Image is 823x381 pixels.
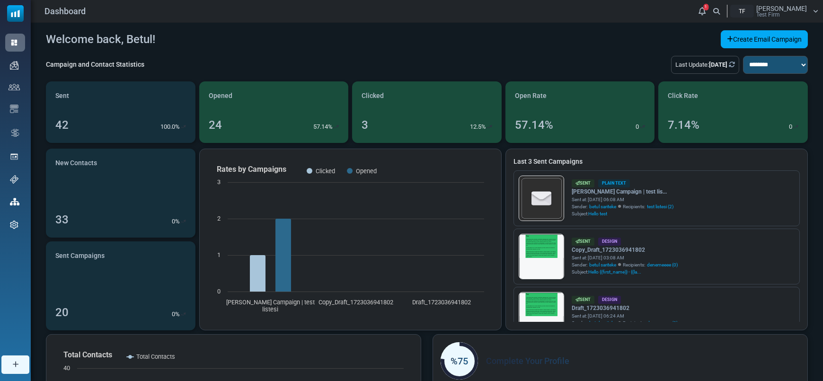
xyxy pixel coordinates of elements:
[209,91,232,101] span: Opened
[55,158,97,168] span: New Contacts
[588,269,641,275] span: Hello {(first_name)} - {(la...
[513,157,800,167] a: Last 3 Sent Campaigns
[362,116,368,133] div: 3
[572,254,678,261] div: Sent at: [DATE] 03:08 AM
[721,30,808,48] a: Create Email Campaign
[160,122,180,132] p: 100.0%
[572,179,594,187] div: Sent
[515,91,547,101] span: Open Rate
[709,61,727,68] b: [DATE]
[362,91,384,101] span: Clicked
[589,261,616,268] span: betul sariteke
[756,5,807,12] span: [PERSON_NAME]
[572,261,678,268] div: Sender: Recipients:
[217,215,221,222] text: 2
[696,5,708,18] a: 1
[598,238,621,246] div: Design
[63,350,112,359] text: Total Contacts
[10,38,18,47] img: dashboard-icon-active.svg
[636,122,639,132] p: 0
[217,288,221,295] text: 0
[217,251,221,258] text: 1
[356,168,377,175] text: Opened
[572,296,594,304] div: Sent
[589,319,616,327] span: betul sariteke
[226,299,314,313] text: [PERSON_NAME] Campaign | test listesi
[172,217,175,226] p: 0
[63,364,70,372] text: 40
[10,105,18,113] img: email-templates-icon.svg
[572,246,678,254] a: Copy_Draft_1723036941802
[572,210,673,217] div: Subject:
[313,122,333,132] p: 57.14%
[729,61,735,68] a: Refresh Stats
[572,304,678,312] a: Draft_1723036941802
[441,354,478,368] div: %75
[316,168,335,175] text: Clicked
[55,251,105,261] span: Sent Campaigns
[207,157,494,322] svg: Rates by Campaigns
[10,221,18,229] img: settings-icon.svg
[50,5,277,19] h1: Test
[572,196,673,203] div: Sent at: [DATE] 06:08 AM
[136,353,175,360] text: Total Contacts
[7,5,24,22] img: mailsoftly_icon_blue_white.svg
[572,187,673,196] a: [PERSON_NAME] Campaign | test lis...
[671,56,739,74] div: Last Update:
[756,12,780,18] span: Test Firm
[46,33,155,46] h4: Welcome back, Betul!
[441,342,800,380] div: Complete Your Profile
[730,5,818,18] a: TF [PERSON_NAME] Test Firm
[50,94,277,112] p: vulputate eget, arcu. In enim [PERSON_NAME], rhoncus ut, imperdiet a, venenatis vitae, [PERSON_NA...
[217,178,221,186] text: 3
[319,299,393,306] text: Copy_Draft_1723036941802
[50,122,277,168] p: Nullam dictum felis eu pede mollis pretium. Integer tincidunt. Cras dapibus. Vivamus elementum se...
[50,29,277,85] p: Lorem ipsum dolor sit amet, consectetuer adipiscing elit. Aenean commodo ligula eget dolor. Aenea...
[572,319,678,327] div: Sender: Recipients:
[703,4,708,10] span: 1
[217,165,286,174] text: Rates by Campaigns
[55,211,69,228] div: 33
[647,203,673,210] a: test listesi (2)
[172,310,186,319] div: %
[572,203,673,210] div: Sender: Recipients:
[172,310,175,319] p: 0
[572,268,678,275] div: Subject:
[789,122,792,132] p: 0
[10,127,20,138] img: workflow.svg
[10,175,18,184] img: support-icon.svg
[10,61,18,70] img: campaigns-icon.png
[668,116,699,133] div: 7.14%
[55,304,69,321] div: 20
[44,5,86,18] span: Dashboard
[572,238,594,246] div: Sent
[519,177,563,221] img: empty-draft-icon2.svg
[412,299,470,306] text: Draft_1723036941802
[46,149,195,238] a: New Contacts 33 0%
[470,122,486,132] p: 12.5%
[588,211,607,216] span: Hello test
[589,203,616,210] span: betul sariteke
[515,116,553,133] div: 57.14%
[668,91,698,101] span: Click Rate
[10,152,18,161] img: landing_pages.svg
[572,312,678,319] div: Sent at: [DATE] 06:24 AM
[46,60,144,70] div: Campaign and Contact Statistics
[9,84,20,90] img: contacts-icon.svg
[730,5,754,18] div: TF
[209,116,222,133] div: 24
[647,319,678,327] a: denemeeee (0)
[647,261,678,268] a: denemeeee (0)
[172,217,186,226] div: %
[598,296,621,304] div: Design
[55,116,69,133] div: 42
[55,91,69,101] span: Sent
[598,179,630,187] div: Plain Text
